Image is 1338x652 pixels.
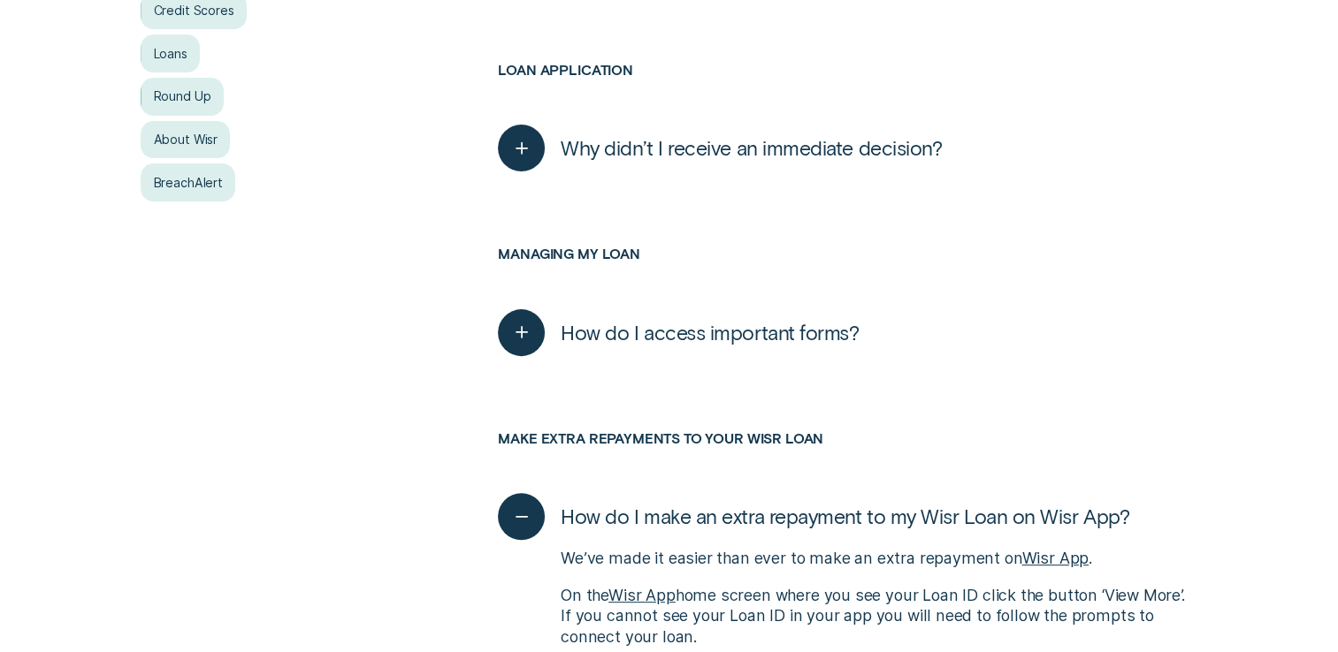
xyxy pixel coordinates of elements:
[561,320,859,345] span: How do I access important forms?
[561,135,942,161] span: Why didn’t I receive an immediate decision?
[141,121,230,158] a: About Wisr
[141,78,223,115] a: Round Up
[141,163,235,201] a: BreachAlert
[498,125,942,171] button: Why didn’t I receive an immediate decision?
[498,62,1197,113] h3: Loan application
[1021,549,1089,567] a: Wisr App
[498,246,1197,297] h3: Managing my loan
[608,586,676,604] a: Wisr App
[498,430,1197,481] h3: Make extra repayments to your Wisr Loan
[561,548,1197,569] p: We’ve made it easier than ever to make an extra repayment on .
[561,504,1129,529] span: How do I make an extra repayment to my Wisr Loan on Wisr App?
[498,493,1129,540] button: How do I make an extra repayment to my Wisr Loan on Wisr App?
[498,309,859,356] button: How do I access important forms?
[141,34,200,72] a: Loans
[561,585,1197,648] p: On the home screen where you see your Loan ID click the button ‘View More’. If you cannot see you...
